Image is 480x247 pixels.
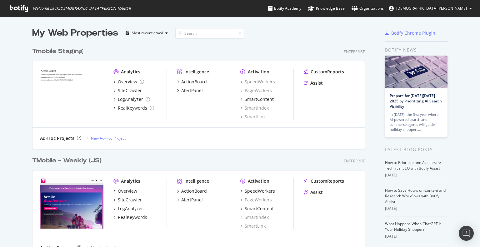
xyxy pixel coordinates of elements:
[344,49,365,54] div: Enterprise
[32,156,102,165] div: TMobile - Weekly (JS)
[118,105,147,111] div: RealKeywords
[113,197,142,203] a: SiteCrawler
[304,80,323,86] a: Assist
[352,5,384,12] div: Organizations
[32,47,86,56] a: Tmobile Staging
[181,79,207,85] div: ActionBoard
[245,205,274,212] div: SmartContent
[32,156,104,165] a: TMobile - Weekly (JS)
[385,146,448,153] div: Latest Blog Posts
[248,69,269,75] div: Activation
[385,56,447,88] img: Prepare for Black Friday 2025 by Prioritizing AI Search Visibility
[40,135,74,141] div: Ad-Hoc Projects
[385,47,448,53] div: Botify news
[240,79,275,85] a: SpeedWorkers
[113,205,143,212] a: LogAnalyzer
[123,28,170,38] button: Most recent crawl
[311,178,344,184] div: CustomReports
[385,221,442,232] a: What Happens When ChatGPT Is Your Holiday Shopper?
[384,3,477,13] button: [DEMOGRAPHIC_DATA][PERSON_NAME]
[240,223,266,229] a: SmartLink
[181,197,203,203] div: AlertPanel
[240,87,272,94] a: PageWorkers
[240,197,272,203] a: PageWorkers
[32,47,83,56] div: Tmobile Staging
[113,96,150,102] a: LogAnalyzer
[118,197,142,203] div: SiteCrawler
[268,5,301,12] div: Botify Academy
[181,188,207,194] div: ActionBoard
[304,189,323,195] a: Assist
[177,79,207,85] a: ActionBoard
[121,178,140,184] div: Analytics
[113,87,142,94] a: SiteCrawler
[304,178,344,184] a: CustomReports
[86,136,126,141] a: New Ad-Hoc Project
[40,69,103,119] img: tmobilestaging.com
[396,6,467,11] span: Christian Charles
[390,93,442,109] a: Prepare for [DATE][DATE] 2025 by Prioritizing AI Search Visibility
[240,105,269,111] a: SmartIndex
[181,87,203,94] div: AlertPanel
[385,188,446,204] a: How to Save Hours on Content and Research Workflows with Botify Assist
[175,28,244,39] input: Search
[385,30,435,36] a: Botify Chrome Plugin
[248,178,269,184] div: Activation
[118,87,142,94] div: SiteCrawler
[391,30,435,36] div: Botify Chrome Plugin
[240,114,266,120] a: SmartLink
[118,79,137,85] div: Overview
[118,214,147,220] div: RealKeywords
[304,69,344,75] a: CustomReports
[459,226,474,241] div: Open Intercom Messenger
[240,205,274,212] a: SmartContent
[385,234,448,239] div: [DATE]
[118,205,143,212] div: LogAnalyzer
[344,158,365,164] div: Enterprise
[240,214,269,220] a: SmartIndex
[113,188,137,194] a: Overview
[308,5,345,12] div: Knowledge Base
[311,69,344,75] div: CustomReports
[310,189,323,195] div: Assist
[91,136,126,141] div: New Ad-Hoc Project
[385,172,448,178] div: [DATE]
[177,87,203,94] a: AlertPanel
[32,27,118,39] div: My Web Properties
[118,96,143,102] div: LogAnalyzer
[240,96,274,102] a: SmartContent
[385,206,448,211] div: [DATE]
[177,188,207,194] a: ActionBoard
[33,6,131,11] span: Welcome back, [DEMOGRAPHIC_DATA][PERSON_NAME] !
[113,214,147,220] a: RealKeywords
[245,188,275,194] div: SpeedWorkers
[177,197,203,203] a: AlertPanel
[113,105,154,111] a: RealKeywords
[113,79,144,85] a: Overview
[121,69,140,75] div: Analytics
[385,160,441,171] a: How to Prioritize and Accelerate Technical SEO with Botify Assist
[245,96,274,102] div: SmartContent
[390,112,443,132] div: In [DATE], the first year where AI-powered search and commerce agents will guide holiday shoppers…
[40,178,103,229] img: t-mobile.com
[132,31,163,35] div: Most recent crawl
[184,178,209,184] div: Intelligence
[184,69,209,75] div: Intelligence
[118,188,137,194] div: Overview
[310,80,323,86] div: Assist
[240,188,275,194] a: SpeedWorkers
